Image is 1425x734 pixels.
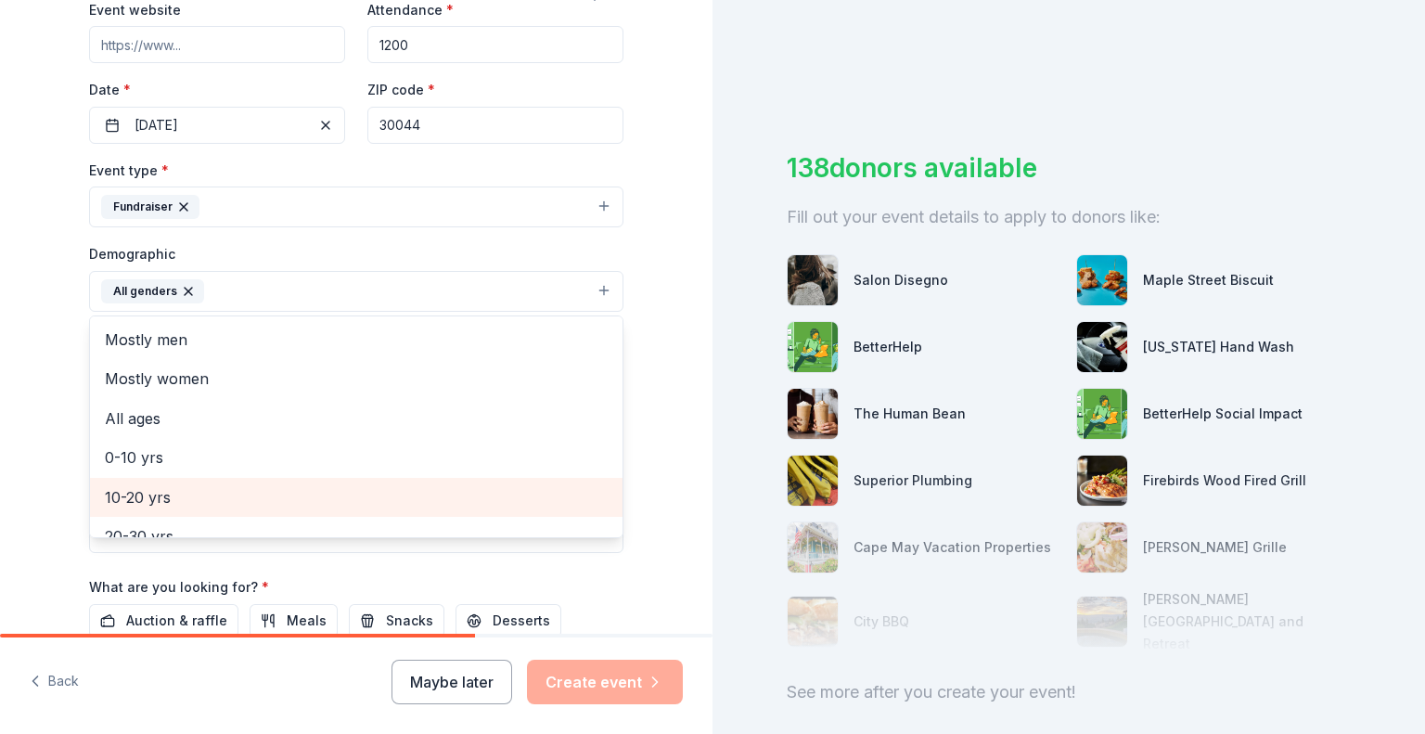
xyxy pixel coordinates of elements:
[105,367,608,391] span: Mostly women
[105,524,608,548] span: 20-30 yrs
[105,485,608,509] span: 10-20 yrs
[89,271,623,312] button: All genders
[105,328,608,352] span: Mostly men
[105,445,608,470] span: 0-10 yrs
[89,315,623,538] div: All genders
[105,406,608,431] span: All ages
[101,279,204,303] div: All genders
